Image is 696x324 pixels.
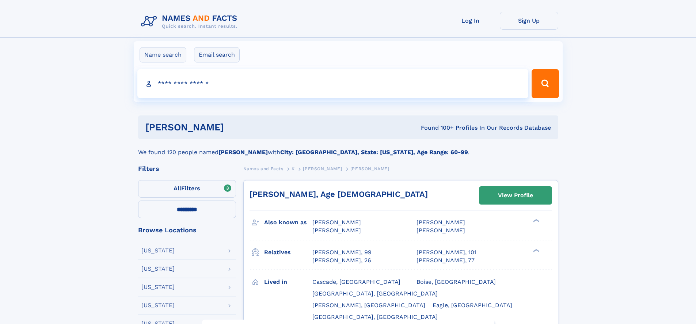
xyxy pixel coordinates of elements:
[137,69,529,98] input: search input
[138,180,236,198] label: Filters
[141,248,175,254] div: [US_STATE]
[312,219,361,226] span: [PERSON_NAME]
[250,190,428,199] a: [PERSON_NAME], Age [DEMOGRAPHIC_DATA]
[417,227,465,234] span: [PERSON_NAME]
[243,164,284,173] a: Names and Facts
[145,123,323,132] h1: [PERSON_NAME]
[141,302,175,308] div: [US_STATE]
[350,166,389,171] span: [PERSON_NAME]
[292,164,295,173] a: K
[303,164,342,173] a: [PERSON_NAME]
[138,139,558,157] div: We found 120 people named with .
[303,166,342,171] span: [PERSON_NAME]
[479,187,552,204] a: View Profile
[312,302,425,309] span: [PERSON_NAME], [GEOGRAPHIC_DATA]
[441,12,500,30] a: Log In
[174,185,181,192] span: All
[322,124,551,132] div: Found 100+ Profiles In Our Records Database
[312,248,372,256] a: [PERSON_NAME], 99
[141,284,175,290] div: [US_STATE]
[433,302,512,309] span: Eagle, [GEOGRAPHIC_DATA]
[264,246,312,259] h3: Relatives
[312,227,361,234] span: [PERSON_NAME]
[138,165,236,172] div: Filters
[194,47,240,62] label: Email search
[500,12,558,30] a: Sign Up
[312,290,438,297] span: [GEOGRAPHIC_DATA], [GEOGRAPHIC_DATA]
[417,248,476,256] a: [PERSON_NAME], 101
[498,187,533,204] div: View Profile
[312,256,371,264] a: [PERSON_NAME], 26
[264,276,312,288] h3: Lived in
[417,219,465,226] span: [PERSON_NAME]
[280,149,468,156] b: City: [GEOGRAPHIC_DATA], State: [US_STATE], Age Range: 60-99
[417,278,496,285] span: Boise, [GEOGRAPHIC_DATA]
[138,12,243,31] img: Logo Names and Facts
[531,218,540,223] div: ❯
[417,256,475,264] a: [PERSON_NAME], 77
[312,313,438,320] span: [GEOGRAPHIC_DATA], [GEOGRAPHIC_DATA]
[531,248,540,253] div: ❯
[312,278,400,285] span: Cascade, [GEOGRAPHIC_DATA]
[218,149,268,156] b: [PERSON_NAME]
[532,69,559,98] button: Search Button
[264,216,312,229] h3: Also known as
[140,47,186,62] label: Name search
[292,166,295,171] span: K
[138,227,236,233] div: Browse Locations
[141,266,175,272] div: [US_STATE]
